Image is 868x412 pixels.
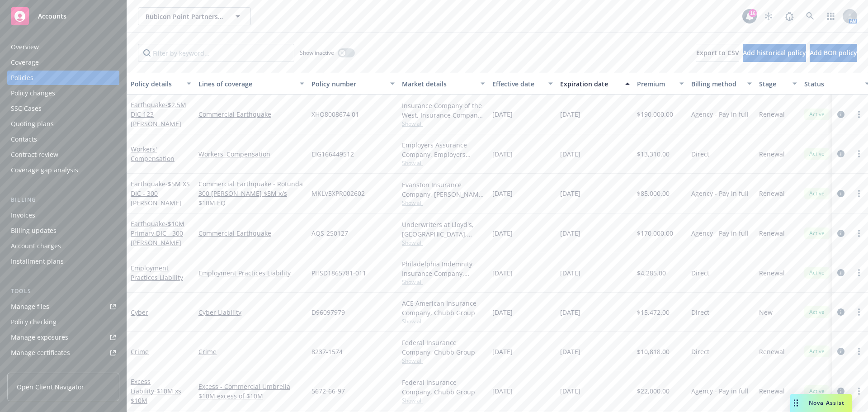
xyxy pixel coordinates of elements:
[11,40,39,54] div: Overview
[835,267,846,278] a: circleInformation
[17,382,84,392] span: Open Client Navigator
[402,397,485,404] span: Show all
[560,386,580,396] span: [DATE]
[759,347,785,356] span: Renewal
[7,86,119,100] a: Policy changes
[759,79,787,89] div: Stage
[402,159,485,167] span: Show all
[402,298,485,317] div: ACE American Insurance Company, Chubb Group
[198,228,304,238] a: Commercial Earthquake
[835,228,846,239] a: circleInformation
[854,188,864,199] a: more
[402,101,485,120] div: Insurance Company of the West, Insurance Company of the West (ICW), Amwins
[808,150,826,158] span: Active
[492,268,513,278] span: [DATE]
[198,149,304,159] a: Workers' Compensation
[691,268,709,278] span: Direct
[198,179,304,208] a: Commercial Earthquake - Rotunda 300 [PERSON_NAME] $5M x/s $10M EQ
[311,347,343,356] span: 8237-1574
[38,13,66,20] span: Accounts
[691,308,709,317] span: Direct
[11,239,61,253] div: Account charges
[835,188,846,199] a: circleInformation
[402,220,485,239] div: Underwriters at Lloyd's, [GEOGRAPHIC_DATA], [PERSON_NAME] of [GEOGRAPHIC_DATA], [GEOGRAPHIC_DATA]
[691,347,709,356] span: Direct
[131,180,190,207] a: Earthquake
[854,267,864,278] a: more
[808,308,826,316] span: Active
[835,346,846,357] a: circleInformation
[11,223,57,238] div: Billing updates
[637,189,670,198] span: $85,000.00
[402,259,485,278] div: Philadelphia Indemnity Insurance Company, [GEOGRAPHIC_DATA] Insurance Companies
[7,40,119,54] a: Overview
[492,347,513,356] span: [DATE]
[743,44,806,62] button: Add historical policy
[11,55,39,70] div: Coverage
[11,147,58,162] div: Contract review
[560,268,580,278] span: [DATE]
[759,7,778,25] a: Stop snowing
[11,208,35,223] div: Invoices
[808,229,826,237] span: Active
[759,228,785,238] span: Renewal
[308,73,398,95] button: Policy number
[804,79,859,89] div: Status
[7,254,119,269] a: Installment plans
[759,149,785,159] span: Renewal
[7,117,119,131] a: Quoting plans
[560,228,580,238] span: [DATE]
[198,109,304,119] a: Commercial Earthquake
[131,180,190,207] span: - $5M XS DIC - 300 [PERSON_NAME]
[11,330,68,345] div: Manage exposures
[11,163,78,177] div: Coverage gap analysis
[835,148,846,159] a: circleInformation
[790,394,852,412] button: Nova Assist
[311,308,345,317] span: D96097979
[560,109,580,119] span: [DATE]
[7,55,119,70] a: Coverage
[810,44,857,62] button: Add BOR policy
[560,308,580,317] span: [DATE]
[131,219,184,247] span: - $10M Primary DIC - 300 [PERSON_NAME]
[637,79,674,89] div: Premium
[402,338,485,357] div: Federal Insurance Company, Chubb Group
[198,347,304,356] a: Crime
[489,73,557,95] button: Effective date
[311,268,366,278] span: PHSD1865781-011
[402,278,485,286] span: Show all
[300,49,334,57] span: Show inactive
[402,120,485,128] span: Show all
[822,7,840,25] a: Switch app
[11,117,54,131] div: Quoting plans
[7,346,119,360] a: Manage certificates
[7,132,119,147] a: Contacts
[402,378,485,397] div: Federal Insurance Company, Chubb Group
[138,7,251,25] button: Rubicon Point Partners LLC
[691,79,742,89] div: Billing method
[854,346,864,357] a: more
[688,73,755,95] button: Billing method
[492,109,513,119] span: [DATE]
[835,386,846,397] a: circleInformation
[749,9,757,17] div: 16
[131,79,181,89] div: Policy details
[759,109,785,119] span: Renewal
[11,86,55,100] div: Policy changes
[560,347,580,356] span: [DATE]
[402,79,475,89] div: Market details
[7,239,119,253] a: Account charges
[11,299,49,314] div: Manage files
[7,299,119,314] a: Manage files
[854,109,864,120] a: more
[7,163,119,177] a: Coverage gap analysis
[835,109,846,120] a: circleInformation
[557,73,633,95] button: Expiration date
[11,346,70,360] div: Manage certificates
[311,386,345,396] span: 5672-66-97
[398,73,489,95] button: Market details
[198,79,294,89] div: Lines of coverage
[11,254,64,269] div: Installment plans
[402,140,485,159] div: Employers Assurance Company, Employers Insurance Group
[691,189,749,198] span: Agency - Pay in full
